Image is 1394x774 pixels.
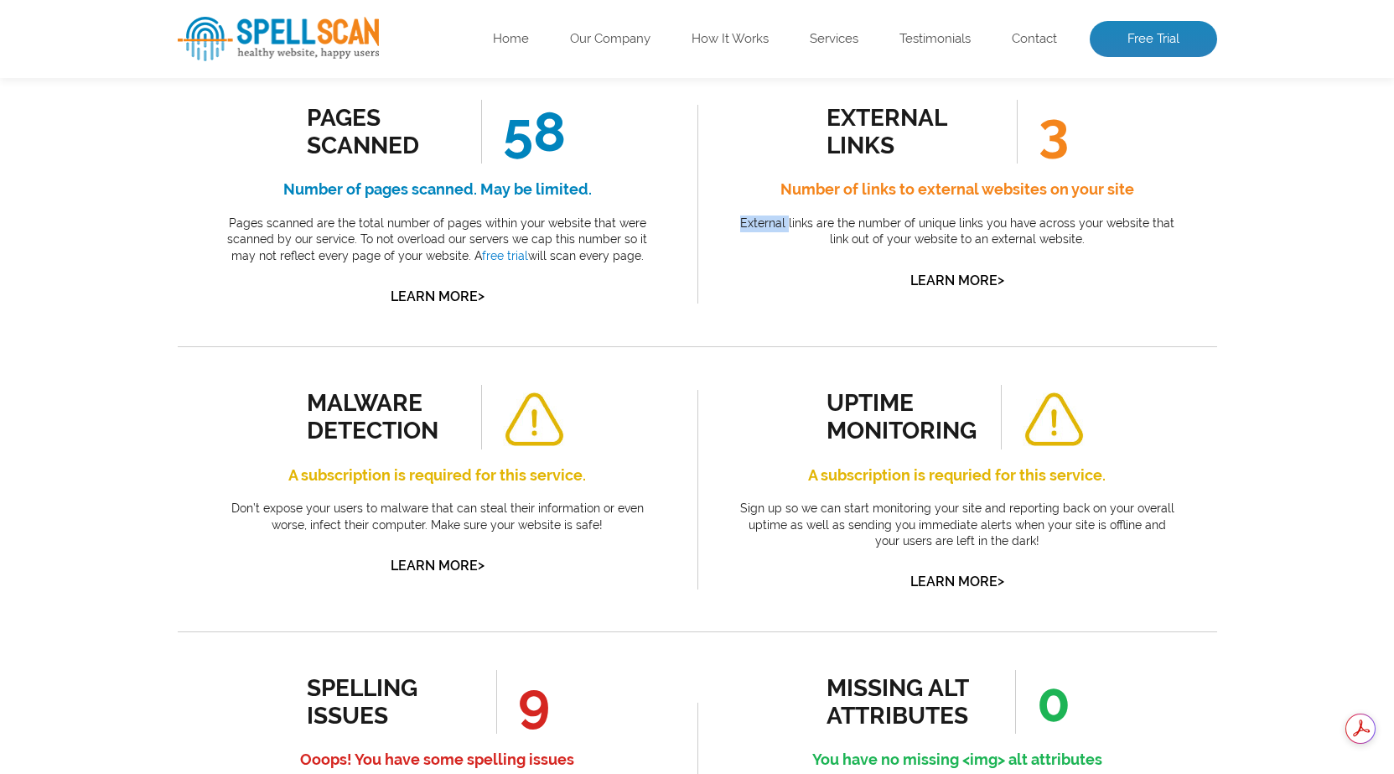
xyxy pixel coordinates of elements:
[899,31,971,48] a: Testimonials
[169,90,181,101] span: en
[1017,100,1069,164] span: 3
[8,130,436,163] h3: All Results?
[478,284,485,308] span: >
[44,158,191,195] td: Guarentee
[478,553,485,577] span: >
[482,249,528,262] a: free trial
[1012,31,1057,48] a: Contact
[910,273,1004,288] a: Learn More>
[178,17,379,61] img: spellScan
[8,270,436,286] span: Want to view
[214,241,229,259] a: 1
[205,54,337,67] a: /real-estate-dictionary/
[493,31,529,48] a: Home
[998,268,1004,292] span: >
[44,42,191,79] td: Buydown
[205,131,360,144] a: /services/title-search-services/
[146,334,298,369] a: Get Free Trial
[44,2,191,40] th: Error Word
[496,670,550,734] span: 9
[570,31,650,48] a: Our Company
[215,176,660,203] h4: Number of pages scanned. May be limited.
[735,746,1179,773] h4: You have no missing <img> alt attributes
[44,119,191,156] td: Enroachments
[8,270,436,317] h3: All Results?
[215,462,660,489] h4: A subscription is required for this service.
[44,81,191,117] td: Easments
[8,130,436,142] span: Want to view
[735,462,1179,489] h4: A subscription is requried for this service.
[1015,670,1070,734] span: 0
[1023,392,1085,447] img: alert
[307,674,459,730] div: spelling issues
[735,176,1179,203] h4: Number of links to external websites on your site
[827,674,978,730] div: missing alt attributes
[2,2,166,40] th: Broken Link
[692,31,769,48] a: How It Works
[215,746,660,773] h4: Ooops! You have some spelling issues
[169,167,181,179] span: en
[735,216,1179,248] p: External links are the number of unique links you have across your website that link out of your ...
[503,392,565,447] img: alert
[169,51,181,63] span: en
[215,216,660,265] p: Pages scanned are the total number of pages within your website that were scanned by our service....
[827,389,978,444] div: uptime monitoring
[214,477,229,496] a: 1
[827,104,978,159] div: external links
[215,501,660,533] p: Don’t expose your users to malware that can steal their information or even worse, infect their c...
[307,104,459,159] div: Pages Scanned
[735,501,1179,550] p: Sign up so we can start monitoring your site and reporting back on your overall uptime as well as...
[910,574,1004,590] a: Learn More>
[1090,21,1217,58] a: Free Trial
[307,389,459,444] div: malware detection
[998,569,1004,593] span: >
[193,2,401,40] th: Website Page
[391,288,485,304] a: Learn More>
[810,31,858,48] a: Services
[205,169,360,183] a: /title-search-services-[GEOGRAPHIC_DATA]/
[391,558,485,574] a: Learn More>
[481,100,566,164] span: 58
[205,92,360,106] a: /services/title-search-services/
[168,2,355,40] th: Website Page
[153,179,291,208] a: Get Free Trial
[169,128,181,140] span: en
